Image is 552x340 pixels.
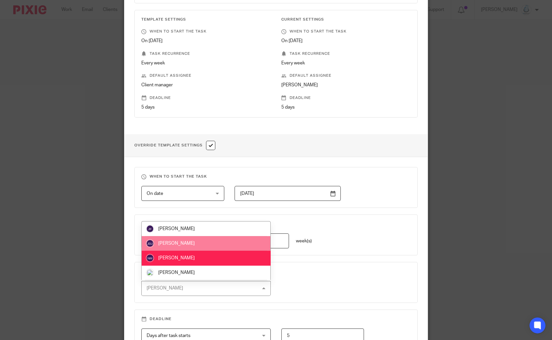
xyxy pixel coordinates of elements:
p: Default assignee [141,73,271,78]
img: svg%3E [146,225,154,233]
h3: Default assignee [141,269,410,274]
h3: Task recurrence [141,221,410,227]
p: Every week [281,60,411,66]
h3: Current Settings [281,17,411,22]
p: Client manager [141,82,271,88]
span: Days after task starts [147,333,190,338]
span: [PERSON_NAME] [158,270,195,275]
p: Task recurrence [281,51,411,56]
h3: Template Settings [141,17,271,22]
span: [PERSON_NAME] [158,226,195,231]
p: 5 days [281,104,411,111]
img: Logo_PNG.png [146,269,154,277]
span: [PERSON_NAME] [158,256,195,260]
img: svg%3E [146,254,154,262]
p: On [DATE] [141,38,271,44]
p: Deadline [141,95,271,101]
h3: Deadline [141,316,410,322]
p: Deadline [281,95,411,101]
p: On [DATE] [281,38,411,44]
p: [PERSON_NAME] [281,82,411,88]
h3: When to start the task [141,174,410,179]
div: [PERSON_NAME] [147,286,183,291]
img: svg%3E [146,239,154,247]
p: When to start the task [141,29,271,34]
p: Default assignee [281,73,411,78]
h1: Override Template Settings [134,141,215,150]
p: Task recurrence [141,51,271,56]
span: week(s) [296,239,311,243]
span: [PERSON_NAME] [158,241,195,246]
p: 5 days [141,104,271,111]
p: Every week [141,60,271,66]
span: On date [147,191,163,196]
p: When to start the task [281,29,411,34]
